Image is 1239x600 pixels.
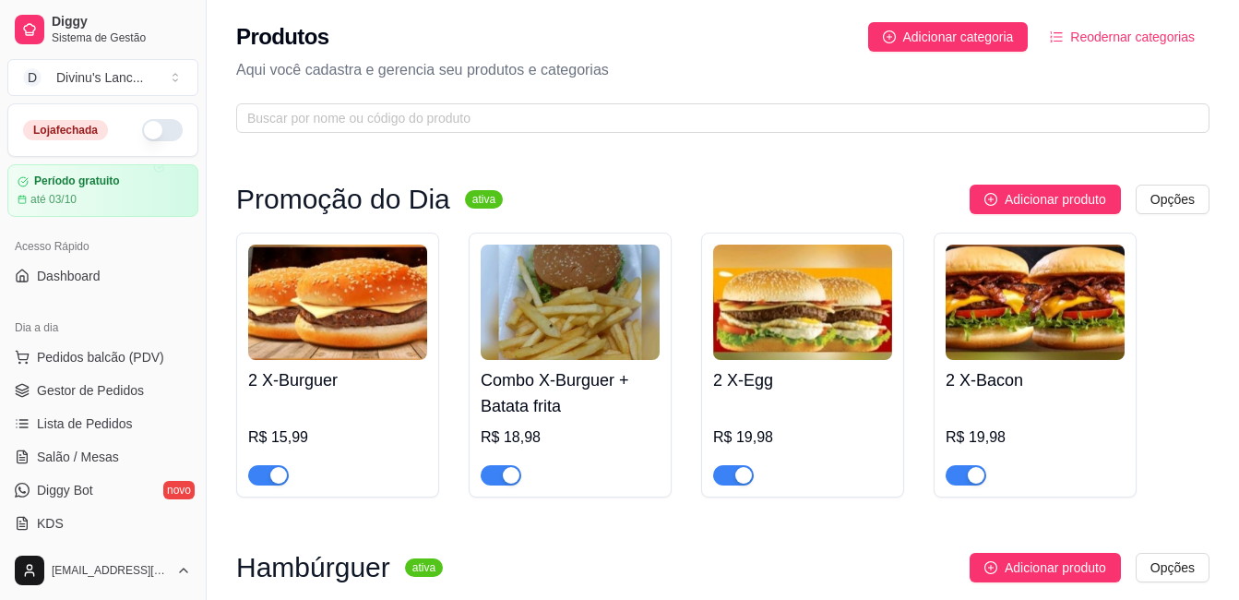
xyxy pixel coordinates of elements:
[481,426,660,449] div: R$ 18,98
[984,561,997,574] span: plus-circle
[883,30,896,43] span: plus-circle
[23,120,108,140] div: Loja fechada
[7,164,198,217] a: Período gratuitoaté 03/10
[37,448,119,466] span: Salão / Mesas
[946,426,1125,449] div: R$ 19,98
[903,27,1014,47] span: Adicionar categoria
[984,193,997,206] span: plus-circle
[7,342,198,372] button: Pedidos balcão (PDV)
[236,59,1209,81] p: Aqui você cadastra e gerencia seu produtos e categorias
[7,313,198,342] div: Dia a dia
[52,30,191,45] span: Sistema de Gestão
[1136,553,1209,582] button: Opções
[247,108,1184,128] input: Buscar por nome ou código do produto
[37,381,144,400] span: Gestor de Pedidos
[1150,558,1195,578] span: Opções
[970,553,1121,582] button: Adicionar produto
[7,409,198,438] a: Lista de Pedidos
[7,442,198,472] a: Salão / Mesas
[37,481,93,499] span: Diggy Bot
[405,558,443,577] sup: ativa
[52,563,169,578] span: [EMAIL_ADDRESS][DOMAIN_NAME]
[946,245,1125,360] img: product-image
[1005,558,1106,578] span: Adicionar produto
[7,59,198,96] button: Select a team
[713,245,892,360] img: product-image
[1035,22,1209,52] button: Reodernar categorias
[236,22,329,52] h2: Produtos
[970,185,1121,214] button: Adicionar produto
[23,68,42,87] span: D
[248,426,427,449] div: R$ 15,99
[7,376,198,405] a: Gestor de Pedidos
[7,509,198,538] a: KDS
[1050,30,1063,43] span: ordered-list
[37,514,64,533] span: KDS
[7,475,198,505] a: Diggy Botnovo
[946,367,1125,393] h4: 2 X-Bacon
[868,22,1029,52] button: Adicionar categoria
[7,232,198,261] div: Acesso Rápido
[248,367,427,393] h4: 2 X-Burguer
[37,414,133,433] span: Lista de Pedidos
[481,367,660,419] h4: Combo X-Burguer + Batata frita
[248,245,427,360] img: product-image
[7,261,198,291] a: Dashboard
[7,7,198,52] a: DiggySistema de Gestão
[7,548,198,593] button: [EMAIL_ADDRESS][DOMAIN_NAME]
[37,267,101,285] span: Dashboard
[52,14,191,30] span: Diggy
[1005,189,1106,210] span: Adicionar produto
[1070,27,1195,47] span: Reodernar categorias
[56,68,144,87] div: Divinu's Lanc ...
[713,367,892,393] h4: 2 X-Egg
[142,119,183,141] button: Alterar Status
[34,174,120,188] article: Período gratuito
[236,557,390,579] h3: Hambúrguer
[30,192,77,207] article: até 03/10
[465,190,503,209] sup: ativa
[1136,185,1209,214] button: Opções
[37,348,164,366] span: Pedidos balcão (PDV)
[481,245,660,360] img: product-image
[1150,189,1195,210] span: Opções
[713,426,892,449] div: R$ 19,98
[236,188,450,210] h3: Promoção do Dia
